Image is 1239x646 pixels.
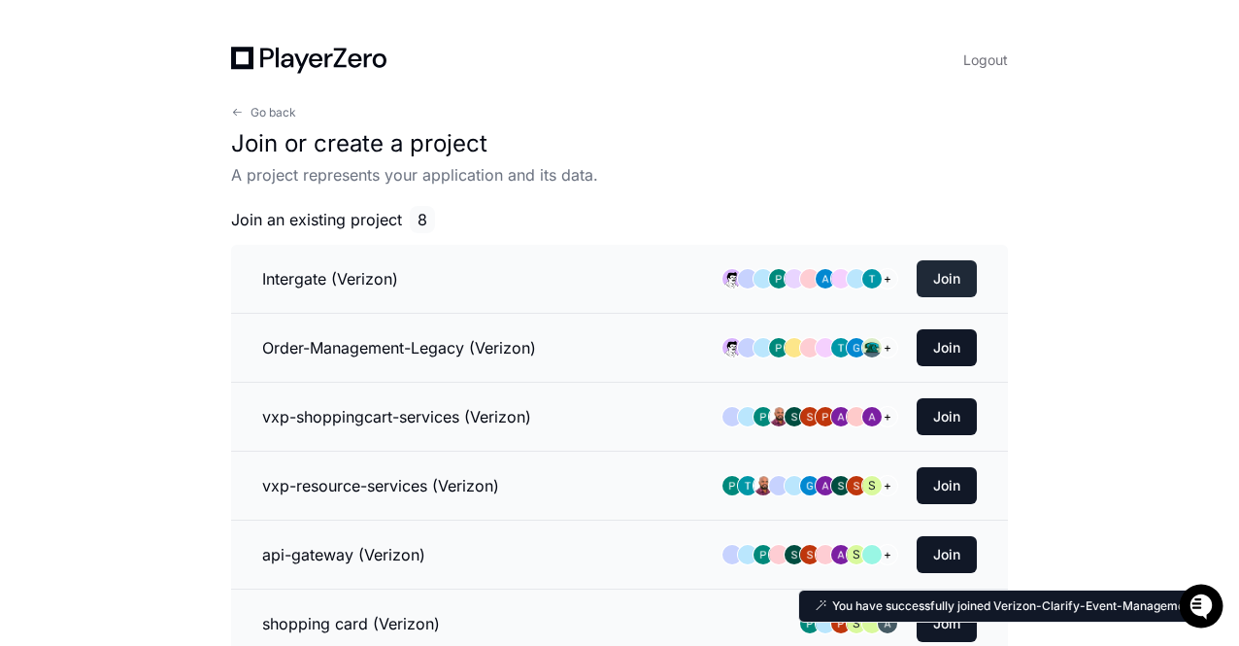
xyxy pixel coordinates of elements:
[917,329,977,366] button: Join
[847,476,866,495] img: ACg8ocLg2_KGMaESmVdPJoxlc_7O_UeM10l1C5GIc0P9QNRQFTV7=s96-c
[753,545,773,564] img: ACg8ocLL3vXvdba5S5V7nChXuiKYjYAj5GQFF3QGVBb6etwgLiZA=s96-c
[1177,582,1229,634] iframe: Open customer support
[231,163,1008,187] p: A project represents your application and its data.
[800,476,820,495] img: ACg8ocLgD4B0PbMnFCRezSs6CxZErLn06tF4Svvl2GU3TFAxQEAh9w=s96-c
[262,474,499,497] h3: vxp-resource-services (Verizon)
[816,476,835,495] img: ACg8ocICPzw3TCJpbvP5oqTUw-OeQ5tPEuPuFHVtyaCnfaAagCbpGQ=s96-c
[816,269,835,289] img: ACg8ocKz7EBFCnWPdTv19o9m_nca3N0OVJEOQCGwElfmCyRVJ95dZw=s96-c
[868,478,876,493] h1: S
[878,269,897,289] div: +
[231,128,1008,159] h1: Join or create a project
[410,206,435,233] span: 8
[832,598,1199,614] p: You have successfully joined Verizon-Clarify-Event-Management.
[19,78,353,109] div: Welcome
[831,545,851,564] img: ACg8ocICPzw3TCJpbvP5oqTUw-OeQ5tPEuPuFHVtyaCnfaAagCbpGQ=s96-c
[722,338,742,357] img: avatar
[831,338,851,357] img: ACg8ocL-P3SnoSMinE6cJ4KuvimZdrZkjavFcOgZl8SznIp-YIbKyw=s96-c
[847,338,866,357] img: ACg8ocLgD4B0PbMnFCRezSs6CxZErLn06tF4Svvl2GU3TFAxQEAh9w=s96-c
[66,145,318,164] div: Start new chat
[878,407,897,426] div: +
[878,338,897,357] div: +
[831,407,851,426] img: ACg8ocICPzw3TCJpbvP5oqTUw-OeQ5tPEuPuFHVtyaCnfaAagCbpGQ=s96-c
[917,467,977,504] button: Join
[963,47,1008,74] button: Logout
[853,547,860,562] h1: S
[769,338,788,357] img: ACg8ocLL3vXvdba5S5V7nChXuiKYjYAj5GQFF3QGVBb6etwgLiZA=s96-c
[231,208,402,231] span: Join an existing project
[137,203,235,219] a: Powered byPylon
[66,164,246,180] div: We're available if you need us!
[262,405,531,428] h3: vxp-shoppingcart-services (Verizon)
[738,476,757,495] img: ACg8ocL-P3SnoSMinE6cJ4KuvimZdrZkjavFcOgZl8SznIp-YIbKyw=s96-c
[262,267,398,290] h3: Intergate (Verizon)
[330,151,353,174] button: Start new chat
[800,407,820,426] img: ACg8ocLg2_KGMaESmVdPJoxlc_7O_UeM10l1C5GIc0P9QNRQFTV7=s96-c
[878,614,897,633] img: ACg8ocINV6qhZHVbecXrMxjjTXBn_YPdT2RiLNfhwkIwPH7zaTOS-g=s96-c
[917,605,977,642] button: Join
[878,476,897,495] div: +
[878,545,897,564] div: +
[917,398,977,435] button: Join
[262,336,536,359] h3: Order-Management-Legacy (Verizon)
[19,19,58,58] img: PlayerZero
[262,543,425,566] h3: api-gateway (Verizon)
[862,338,882,357] img: ACg8ocINDQjNUSac2Yh0mY4GNFS3ez9wXnmLlDxuodPe7RxCtcn5aSFw=s96-c
[800,614,820,633] img: ACg8ocLL3vXvdba5S5V7nChXuiKYjYAj5GQFF3QGVBb6etwgLiZA=s96-c
[722,476,742,495] img: ACg8ocLL3vXvdba5S5V7nChXuiKYjYAj5GQFF3QGVBb6etwgLiZA=s96-c
[722,269,742,289] img: avatar
[800,545,820,564] img: ACg8ocLg2_KGMaESmVdPJoxlc_7O_UeM10l1C5GIc0P9QNRQFTV7=s96-c
[862,407,882,426] img: ACg8ocIWiwAYXQEMfgzNsNWLWq1AaxNeuCMHp8ygpDFVvfhipp8BYw=s96-c
[769,269,788,289] img: ACg8ocLL3vXvdba5S5V7nChXuiKYjYAj5GQFF3QGVBb6etwgLiZA=s96-c
[19,145,54,180] img: 1736555170064-99ba0984-63c1-480f-8ee9-699278ef63ed
[753,407,773,426] img: ACg8ocLL3vXvdba5S5V7nChXuiKYjYAj5GQFF3QGVBb6etwgLiZA=s96-c
[862,269,882,289] img: ACg8ocL-P3SnoSMinE6cJ4KuvimZdrZkjavFcOgZl8SznIp-YIbKyw=s96-c
[769,407,788,426] img: ACg8ocIpWYaV2uWFLDfsvApOy6-lY0d_Qcq218dZjDbEexeynHUXZQ=s96-c
[831,614,851,633] img: ACg8ocJAcLg99A07DI0Bjb7YTZ7lO98p9p7gxWo-JnGaDHMkGyQblA=s96-c
[917,260,977,297] button: Join
[831,476,851,495] img: ACg8ocJJ9wOaTkeMauVrev4VLW_8tKmEluUeKNxptGL4V32TKRkCPQ=s96-c
[193,204,235,219] span: Pylon
[917,536,977,573] button: Join
[816,407,835,426] img: ACg8ocJAcLg99A07DI0Bjb7YTZ7lO98p9p7gxWo-JnGaDHMkGyQblA=s96-c
[231,105,296,120] button: Go back
[785,407,804,426] img: ACg8ocJJ9wOaTkeMauVrev4VLW_8tKmEluUeKNxptGL4V32TKRkCPQ=s96-c
[753,476,773,495] img: ACg8ocIpWYaV2uWFLDfsvApOy6-lY0d_Qcq218dZjDbEexeynHUXZQ=s96-c
[785,545,804,564] img: ACg8ocJJ9wOaTkeMauVrev4VLW_8tKmEluUeKNxptGL4V32TKRkCPQ=s96-c
[251,105,296,120] span: Go back
[853,616,860,631] h1: S
[262,612,440,635] h3: shopping card (Verizon)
